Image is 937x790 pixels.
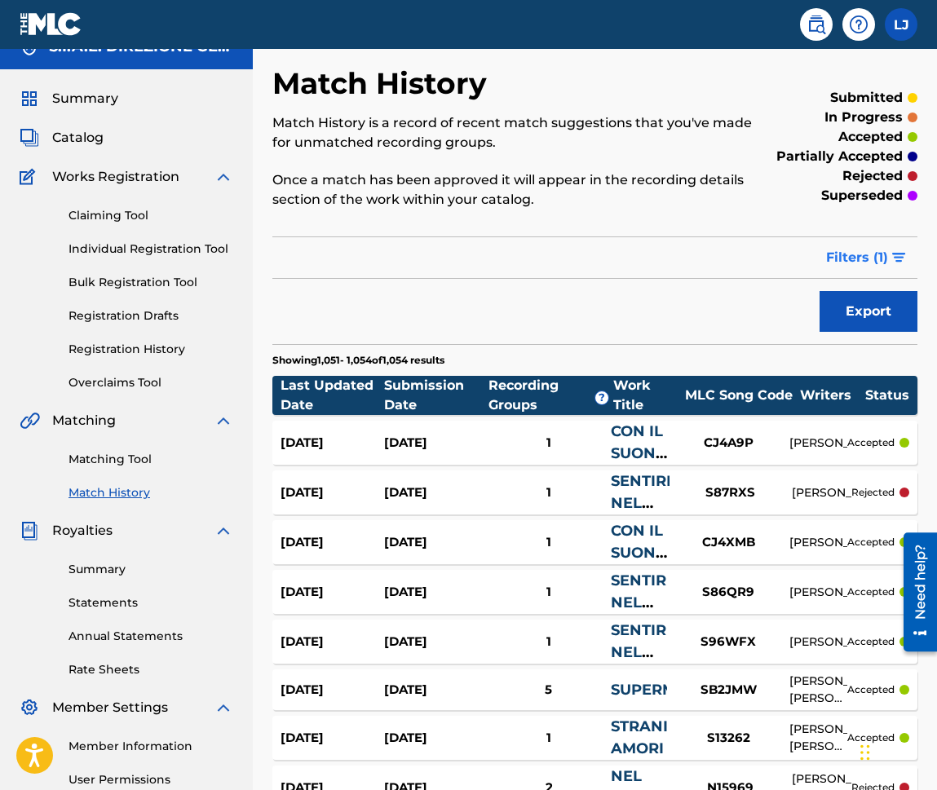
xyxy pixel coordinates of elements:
div: Help [842,8,875,41]
p: Once a match has been approved it will appear in the recording details section of the work within... [272,170,769,210]
p: accepted [838,127,903,147]
p: in progress [824,108,903,127]
div: [DATE] [384,729,488,748]
a: Matching Tool [69,451,233,468]
div: [DATE] [281,681,384,700]
p: accepted [847,730,895,745]
a: Claiming Tool [69,207,233,224]
p: accepted [847,682,895,697]
button: Export [820,291,917,332]
div: 1 [487,729,611,748]
div: [DATE] [384,633,488,651]
img: filter [892,253,906,263]
a: Match History [69,484,233,501]
span: Matching [52,411,116,430]
div: CJ4XMB [667,533,789,552]
div: [DATE] [281,483,384,502]
a: Bulk Registration Tool [69,274,233,291]
div: [PERSON_NAME], [PERSON_NAME], [PERSON_NAME], [PERSON_NAME], [PERSON_NAME] [789,721,847,755]
span: Royalties [52,521,113,541]
div: 1 [487,633,611,651]
p: Match History is a record of recent match suggestions that you've made for unmatched recording gr... [272,113,769,152]
div: [DATE] [384,483,488,502]
span: Filters ( 1 ) [826,248,888,267]
div: [DATE] [384,434,488,452]
p: Showing 1,051 - 1,054 of 1,054 results [272,353,444,368]
div: SB2JMW [667,681,789,700]
span: Summary [52,89,118,108]
div: Submission Date [384,376,488,415]
a: Registration Drafts [69,307,233,324]
div: S13262 [667,729,789,748]
a: SENTIRE NEL GREMBO DEL SUONO: PARTE NONA [611,621,680,771]
div: [PERSON_NAME] [792,484,851,501]
div: [DATE] [384,533,488,552]
a: CON IL SUONO: PARTE QUINTA [611,422,672,506]
div: Drag [860,728,870,777]
div: User Menu [885,8,917,41]
img: Member Settings [20,698,39,717]
p: accepted [847,585,895,599]
a: Annual Statements [69,628,233,645]
p: rejected [842,166,903,186]
div: S86QR9 [667,583,789,602]
button: Filters (1) [816,237,917,278]
div: S96WFX [667,633,789,651]
img: help [849,15,868,34]
div: [PERSON_NAME] [789,584,847,601]
div: [PERSON_NAME] [789,534,847,551]
span: Catalog [52,128,104,148]
a: Rate Sheets [69,661,233,678]
a: Individual Registration Tool [69,241,233,258]
div: [DATE] [281,583,384,602]
img: expand [214,167,233,187]
div: 1 [487,533,611,552]
a: Statements [69,594,233,611]
div: [DATE] [281,533,384,552]
div: Work Title [613,376,678,415]
img: Works Registration [20,167,41,187]
a: SUPERMODEL [611,681,719,699]
div: S87RXS [670,483,792,502]
img: search [807,15,826,34]
div: [DATE] [281,434,384,452]
div: Last Updated Date [281,376,384,415]
img: Royalties [20,521,39,541]
img: MLC Logo [20,12,82,36]
a: Member Information [69,738,233,755]
a: STRANI AMORI [611,717,668,757]
div: [PERSON_NAME] [789,633,847,651]
div: [DATE] [384,583,488,602]
a: SENTIRE NEL GREMBO DEL SUONO: PARTE SETTIMA [611,472,680,622]
div: [DATE] [281,729,384,748]
a: CatalogCatalog [20,128,104,148]
span: ? [595,391,608,404]
img: expand [214,521,233,541]
img: expand [214,411,233,430]
div: 1 [487,483,611,502]
span: Works Registration [52,167,179,187]
span: Member Settings [52,698,168,717]
div: MLC Song Code [678,386,800,405]
img: Catalog [20,128,39,148]
a: Summary [69,561,233,578]
div: 1 [487,583,611,602]
p: accepted [847,634,895,649]
a: SENTIRE NEL GREMBO DEL SUONO: PARTE OTTAVA [611,572,680,722]
iframe: Chat Widget [855,712,937,790]
div: [DATE] [384,681,488,700]
div: 1 [487,434,611,452]
a: Registration History [69,341,233,358]
a: User Permissions [69,771,233,788]
div: 5 [487,681,611,700]
a: CON IL SUONO: PARTE QUARTA [611,522,676,606]
p: accepted [847,435,895,450]
div: [PERSON_NAME] [789,435,847,452]
a: Overclaims Tool [69,374,233,391]
img: Summary [20,89,39,108]
div: [DATE] [281,633,384,651]
p: superseded [821,186,903,205]
a: Public Search [800,8,833,41]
